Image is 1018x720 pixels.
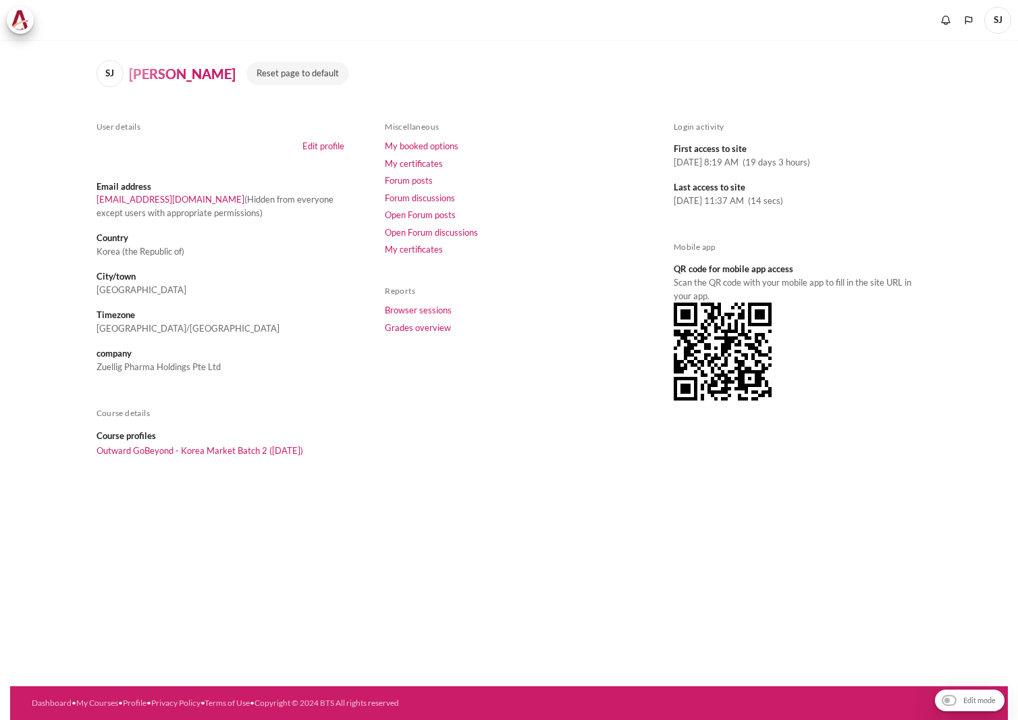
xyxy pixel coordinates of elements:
[97,361,345,374] dd: Zuellig Pharma Holdings Pte Ltd
[385,158,443,169] a: My certificates
[674,276,922,401] dd: Scan the QR code with your mobile app to fill in the site URL in your app.
[674,263,922,276] dt: QR code for mobile app access
[984,7,1011,34] span: SJ
[674,181,922,195] dt: Last access to site
[385,122,633,132] h5: Miscellaneous
[385,175,433,186] a: Forum posts
[97,430,345,443] dt: Course profiles
[984,7,1011,34] a: User menu
[123,698,146,708] a: Profile
[385,209,456,220] a: Open Forum posts
[97,270,345,284] dt: City/town
[97,60,124,87] span: SJ
[76,698,118,708] a: My Courses
[97,232,345,245] dt: Country
[385,192,455,203] a: Forum discussions
[10,40,1008,515] section: Content
[674,195,922,208] dd: [DATE] 11:37 AM (14 secs)
[97,408,345,419] h5: Course details
[959,10,979,30] button: Languages
[97,347,345,361] dt: company
[97,122,345,132] h5: User details
[97,284,345,297] dd: [GEOGRAPHIC_DATA]
[205,698,250,708] a: Terms of Use
[97,194,244,205] a: [EMAIL_ADDRESS][DOMAIN_NAME]
[385,227,478,238] a: Open Forum discussions
[254,698,399,708] a: Copyright © 2024 BTS All rights reserved
[385,322,451,333] a: Grades overview
[674,156,922,170] dd: [DATE] 8:19 AM (19 days 3 hours)
[385,305,452,315] a: Browser sessions
[302,140,344,151] a: Edit profile
[97,322,345,336] dd: [GEOGRAPHIC_DATA]/[GEOGRAPHIC_DATA]
[385,140,458,151] a: My booked options
[32,698,72,708] a: Dashboard
[936,10,956,30] div: Show notification window with no new notifications
[674,303,772,401] img: QR code for mobile app access
[97,445,303,456] a: Outward GoBeyond - Korea Market Batch 2 ([DATE])
[32,697,562,709] div: • • • • •
[674,143,922,156] dt: First access to site
[11,10,30,30] img: Architeck
[151,698,200,708] a: Privacy Policy
[674,242,922,253] h5: Mobile app
[674,122,922,132] h5: Login activity
[385,286,633,297] h5: Reports
[7,7,41,34] a: Architeck Architeck
[246,62,349,85] button: Reset page to default
[97,245,345,259] dd: Korea (the Republic of)
[385,244,443,255] a: My certificates
[129,63,236,84] h4: [PERSON_NAME]
[97,309,345,322] dt: Timezone
[97,180,345,194] dt: Email address
[97,193,345,220] dd: (Hidden from everyone except users with appropriate permissions)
